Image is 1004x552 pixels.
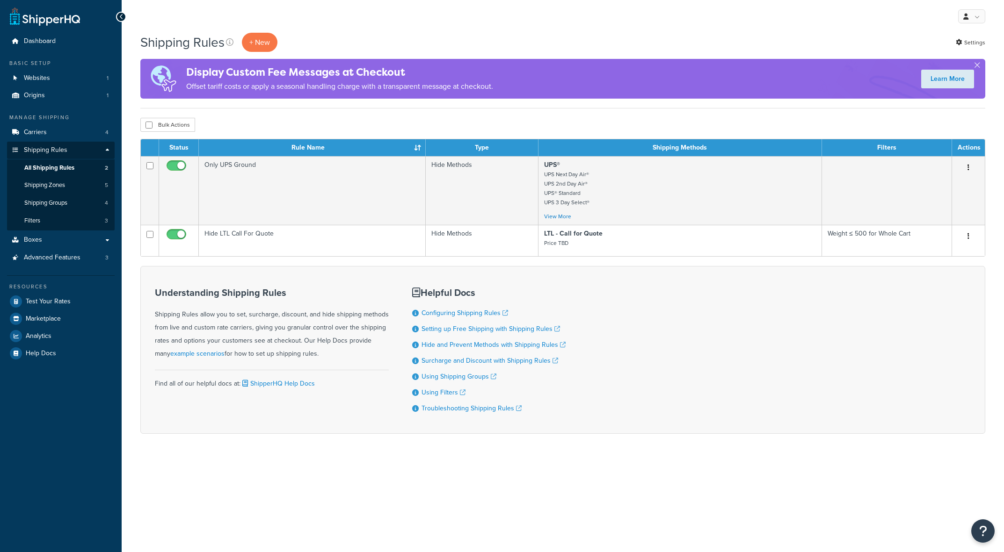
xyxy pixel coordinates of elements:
a: All Shipping Rules 2 [7,159,115,177]
span: Websites [24,74,50,82]
span: 3 [105,217,108,225]
span: Shipping Zones [24,181,65,189]
a: Advanced Features 3 [7,249,115,266]
span: Carriers [24,129,47,136]
a: Setting up Free Shipping with Shipping Rules [422,324,560,334]
a: View More [544,212,571,221]
td: Hide Methods [426,156,538,225]
span: Shipping Rules [24,146,67,154]
a: Websites 1 [7,70,115,87]
h4: Display Custom Fee Messages at Checkout [186,65,493,80]
td: Hide LTL Call For Quote [199,225,426,256]
li: Websites [7,70,115,87]
h3: Understanding Shipping Rules [155,287,389,298]
li: Advanced Features [7,249,115,266]
li: Shipping Groups [7,194,115,212]
span: 1 [107,92,109,100]
a: Carriers 4 [7,124,115,141]
td: Weight ≤ 500 for Whole Cart [822,225,952,256]
li: Carriers [7,124,115,141]
button: Open Resource Center [971,519,995,543]
a: Filters 3 [7,212,115,229]
a: Test Your Rates [7,293,115,310]
a: Shipping Rules [7,142,115,159]
a: example scenarios [170,349,225,358]
span: 1 [107,74,109,82]
a: Surcharge and Discount with Shipping Rules [422,356,558,366]
span: 2 [105,164,108,172]
a: Settings [956,36,985,49]
td: Hide Methods [426,225,538,256]
th: Type [426,139,538,156]
div: Resources [7,283,115,291]
strong: UPS® [544,160,560,170]
span: Marketplace [26,315,61,323]
a: Shipping Zones 5 [7,177,115,194]
a: Learn More [921,70,974,88]
a: Hide and Prevent Methods with Shipping Rules [422,340,566,350]
span: 5 [105,181,108,189]
div: Shipping Rules allow you to set, surcharge, discount, and hide shipping methods from live and cus... [155,287,389,360]
a: ShipperHQ Home [10,7,80,26]
th: Filters [822,139,952,156]
a: Analytics [7,328,115,344]
a: Marketplace [7,310,115,327]
a: Shipping Groups 4 [7,194,115,212]
a: Boxes [7,231,115,249]
a: Using Filters [422,387,466,397]
span: 4 [105,129,109,136]
a: Help Docs [7,345,115,362]
th: Rule Name : activate to sort column ascending [199,139,426,156]
a: Configuring Shipping Rules [422,308,508,318]
th: Actions [952,139,985,156]
a: Origins 1 [7,87,115,104]
span: Origins [24,92,45,100]
img: duties-banner-06bc72dcb5fe05cb3f9472aba00be2ae8eb53ab6f0d8bb03d382ba314ac3c341.png [140,59,186,99]
span: Boxes [24,236,42,244]
span: Shipping Groups [24,199,67,207]
h3: Helpful Docs [412,287,566,298]
p: Offset tariff costs or apply a seasonal handling charge with a transparent message at checkout. [186,80,493,93]
div: Basic Setup [7,59,115,67]
th: Shipping Methods [538,139,822,156]
a: Troubleshooting Shipping Rules [422,403,522,413]
button: Bulk Actions [140,118,195,132]
span: 4 [105,199,108,207]
small: Price TBD [544,239,568,247]
p: + New [242,33,277,52]
span: Analytics [26,332,51,340]
span: Help Docs [26,350,56,358]
td: Only UPS Ground [199,156,426,225]
th: Status [159,139,199,156]
span: Test Your Rates [26,298,71,306]
span: All Shipping Rules [24,164,74,172]
li: Shipping Zones [7,177,115,194]
span: Dashboard [24,37,56,45]
li: Filters [7,212,115,229]
li: Origins [7,87,115,104]
div: Manage Shipping [7,114,115,122]
strong: LTL - Call for Quote [544,229,603,238]
a: Dashboard [7,33,115,50]
span: 3 [105,254,109,262]
span: Advanced Features [24,254,80,262]
small: UPS Next Day Air® UPS 2nd Day Air® UPS® Standard UPS 3 Day Select® [544,170,589,207]
h1: Shipping Rules [140,33,225,51]
a: Using Shipping Groups [422,372,496,381]
span: Filters [24,217,40,225]
a: ShipperHQ Help Docs [240,379,315,388]
li: Shipping Rules [7,142,115,230]
li: All Shipping Rules [7,159,115,177]
div: Find all of our helpful docs at: [155,370,389,390]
